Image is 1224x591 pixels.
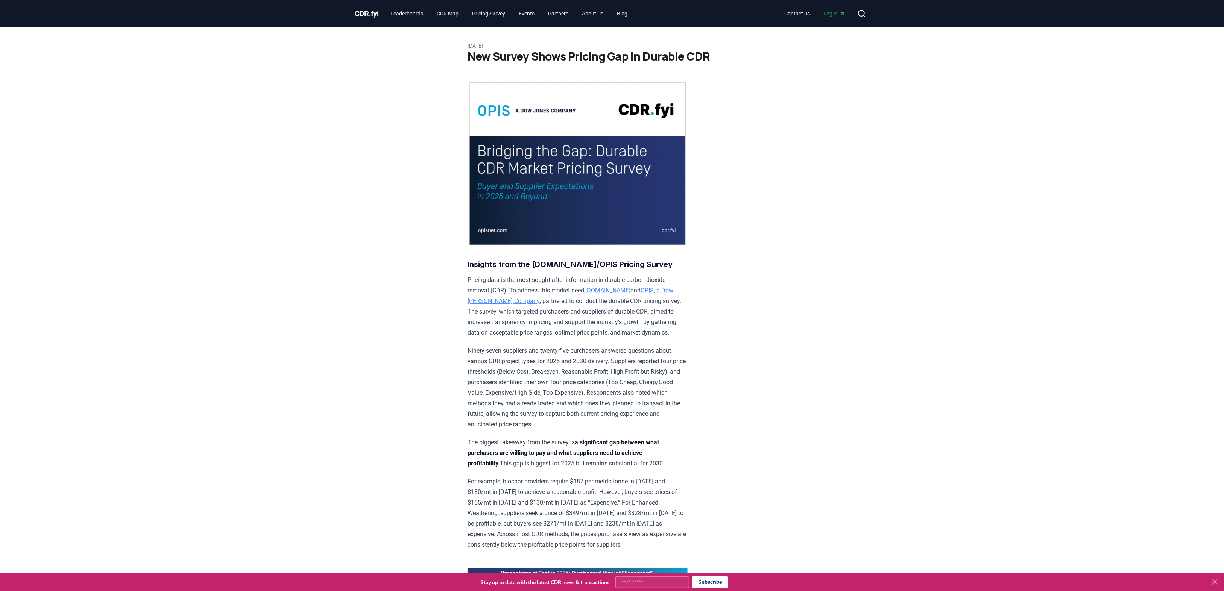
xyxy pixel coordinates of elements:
[468,42,756,50] p: [DATE]
[468,437,688,469] p: The biggest takeaway from the survey is This gap is biggest for 2025 but remains substantial for ...
[468,287,673,305] a: OPIS, a Dow [PERSON_NAME] Company
[576,7,610,20] a: About Us
[468,81,688,246] img: blog post image
[468,260,673,269] strong: Insights from the [DOMAIN_NAME]/OPIS Pricing Survey
[468,50,756,63] h1: New Survey Shows Pricing Gap in Durable CDR
[355,9,379,18] span: CDR fyi
[468,346,688,430] p: Ninety-seven suppliers and twenty-five purchasers answered questions about various CDR project ty...
[385,7,430,20] a: Leaderboards
[611,7,634,20] a: Blog
[585,287,630,294] a: [DOMAIN_NAME]
[468,439,659,467] strong: a significant gap between what purchasers are willing to pay and what suppliers need to achieve p...
[513,7,541,20] a: Events
[468,476,688,550] p: For example, biochar providers require $187 per metric tonne in [DATE] and $180/mt in [DATE] to a...
[778,7,851,20] nav: Main
[823,10,845,17] span: Log in
[355,8,379,19] a: CDR.fyi
[817,7,851,20] a: Log in
[542,7,575,20] a: Partners
[431,7,465,20] a: CDR Map
[468,275,688,338] p: Pricing data is the most sought-after information in durable carbon dioxide removal (CDR). To add...
[466,7,512,20] a: Pricing Survey
[778,7,816,20] a: Contact us
[369,9,371,18] span: .
[385,7,634,20] nav: Main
